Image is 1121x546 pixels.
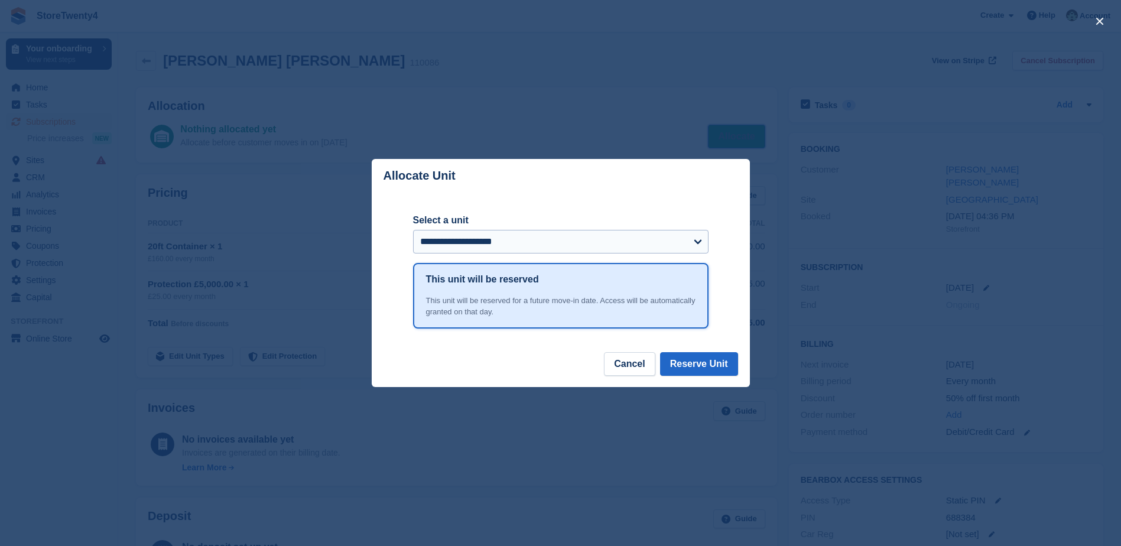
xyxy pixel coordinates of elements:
div: This unit will be reserved for a future move-in date. Access will be automatically granted on tha... [426,295,696,318]
button: Cancel [604,352,655,376]
label: Select a unit [413,213,709,227]
button: Reserve Unit [660,352,738,376]
p: Allocate Unit [384,169,456,183]
h1: This unit will be reserved [426,272,539,287]
button: close [1090,12,1109,31]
